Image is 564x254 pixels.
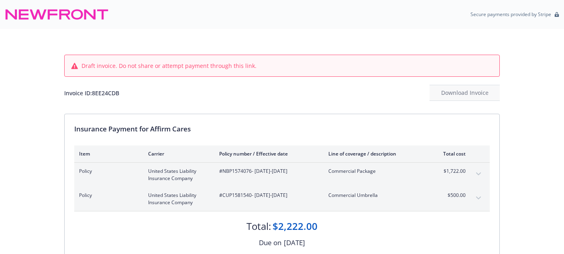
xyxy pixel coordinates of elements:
[328,192,423,199] span: Commercial Umbrella
[430,85,500,101] button: Download Invoice
[79,192,135,199] span: Policy
[74,187,490,211] div: PolicyUnited States Liability Insurance Company#CUP1581540- [DATE]-[DATE]Commercial Umbrella$500....
[472,192,485,205] button: expand content
[436,192,466,199] span: $500.00
[148,168,206,182] span: United States Liability Insurance Company
[436,150,466,157] div: Total cost
[328,150,423,157] div: Line of coverage / description
[246,219,271,233] div: Total:
[273,219,318,233] div: $2,222.00
[284,238,305,248] div: [DATE]
[430,85,500,100] div: Download Invoice
[219,192,316,199] span: #CUP1581540 - [DATE]-[DATE]
[74,163,490,187] div: PolicyUnited States Liability Insurance Company#NBP1574076- [DATE]-[DATE]Commercial Package$1,722...
[219,168,316,175] span: #NBP1574076 - [DATE]-[DATE]
[436,168,466,175] span: $1,722.00
[472,168,485,180] button: expand content
[148,192,206,206] span: United States Liability Insurance Company
[79,168,135,175] span: Policy
[64,89,119,97] div: Invoice ID: 8EE24CDB
[219,150,316,157] div: Policy number / Effective date
[259,238,281,248] div: Due on
[74,124,490,134] div: Insurance Payment for Affirm Cares
[81,61,257,70] span: Draft invoice. Do not share or attempt payment through this link.
[328,168,423,175] span: Commercial Package
[148,150,206,157] div: Carrier
[79,150,135,157] div: Item
[470,11,551,18] p: Secure payments provided by Stripe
